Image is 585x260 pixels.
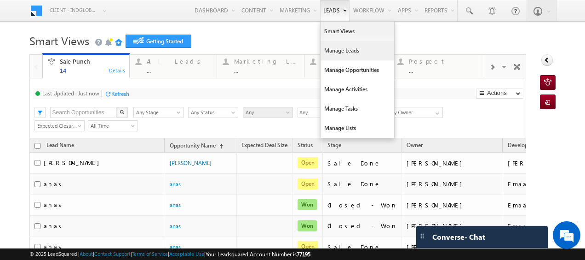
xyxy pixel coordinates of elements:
span: Developer [508,142,533,148]
a: All Time [88,120,138,131]
a: anas [170,201,181,208]
div: Refresh [111,90,129,97]
span: Expected Closure Date [35,122,81,130]
div: All Leads [147,58,211,65]
a: Terms of Service [132,251,168,257]
span: Your Leadsquared Account Number is [206,251,310,258]
a: Any [243,107,293,118]
a: Manage Lists [321,118,394,138]
a: Manage Activities [321,80,394,99]
a: Contact Support [94,251,131,257]
a: Manage Tasks [321,99,394,118]
a: Marketing Leads... [217,55,304,78]
span: Stage [327,142,341,148]
span: 77195 [297,251,310,258]
div: ... [234,67,298,74]
div: [PERSON_NAME] [407,222,499,230]
span: Lead Name [42,140,79,152]
a: Expected Closure Date [34,120,85,131]
a: Any Status [188,107,238,118]
span: Converse - Chat [432,233,485,241]
input: Type to Search [386,107,443,118]
a: anas [170,181,181,188]
div: Closed - Won [327,201,397,209]
span: Owner [407,142,423,148]
span: Opportunity Name [170,142,216,149]
div: [PERSON_NAME] [407,243,499,251]
div: Marketing Leads [234,58,298,65]
span: Won [298,199,317,210]
span: [PERSON_NAME] [44,159,104,166]
button: Actions [476,89,523,99]
div: Last Updated : Just now [42,90,99,97]
a: Show All Items [430,107,442,117]
a: Manage Opportunities [321,60,394,80]
div: Any [298,107,381,118]
span: Any [243,108,290,117]
a: Stage [323,140,346,152]
div: Sale Done [327,180,397,188]
a: Smart Views [321,22,394,41]
a: Expected Deal Size [237,140,292,152]
a: Opportunity Name(sorted ascending) [165,140,228,152]
div: ... [147,67,211,74]
span: Open [298,178,318,189]
div: Closed - Won [327,222,397,230]
div: Sale Punch [60,58,124,65]
div: [PERSON_NAME] [407,159,499,167]
span: All Time [88,122,135,130]
span: Won [298,220,317,231]
a: Status [293,140,317,152]
div: 14 [60,67,124,74]
div: Prospect [409,58,473,65]
a: Acceptable Use [169,251,204,257]
span: Smart Views [29,33,89,48]
span: Client - indglobal2 (77195) [50,6,98,15]
div: Sale Done [327,159,397,167]
span: anas [44,222,65,230]
a: Developer [503,140,537,152]
a: [PERSON_NAME] [170,160,212,166]
a: anas [170,223,181,230]
a: About [80,251,93,257]
div: ... [409,67,473,74]
span: © 2025 LeadSquared | | | | | [29,250,310,259]
div: [PERSON_NAME] [407,201,499,209]
a: Manage Leads [321,41,394,60]
input: Search Opportunities [50,107,117,118]
span: (sorted ascending) [216,142,223,150]
span: Expected Deal Size [241,142,287,148]
img: carter-drag [419,232,426,240]
span: Open [298,241,318,252]
div: Details [109,66,126,74]
span: Any [298,107,373,118]
span: anas [44,180,65,188]
span: anas [44,201,65,208]
a: Getting Started [126,35,191,48]
span: Any Stage [134,108,180,117]
span: anas [44,242,65,250]
a: All Leads... [129,55,217,78]
div: Sale Done [327,243,397,251]
a: Prospect... [391,55,479,78]
a: Sale Punch14Details [42,53,130,79]
a: Any Stage [133,107,184,118]
a: anas [170,243,181,250]
span: Any Status [189,108,235,117]
img: Search [120,110,124,114]
input: Check all records [34,143,40,149]
div: [PERSON_NAME] [407,180,499,188]
span: Open [298,157,318,168]
a: Contact... [304,55,392,78]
